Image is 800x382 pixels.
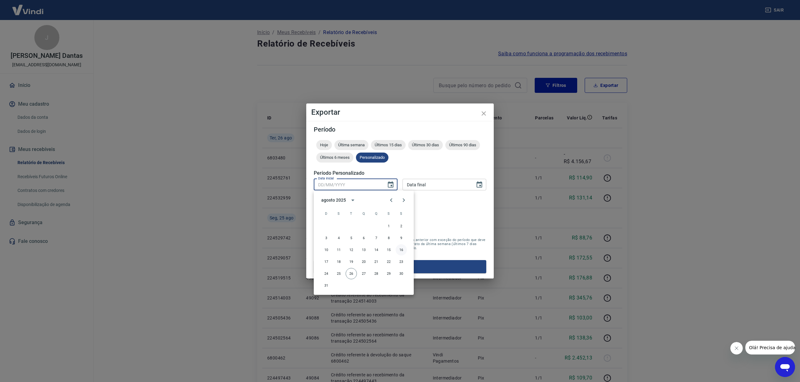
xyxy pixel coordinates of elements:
div: Últimos 30 dias [408,140,443,150]
iframe: Fechar mensagem [730,342,743,354]
button: 24 [321,268,332,279]
span: Últimos 30 dias [408,143,443,147]
button: Previous month [385,194,397,206]
span: quarta-feira [358,207,369,220]
button: 7 [371,232,382,244]
div: Última semana [334,140,368,150]
span: domingo [321,207,332,220]
span: segunda-feira [333,207,344,220]
button: 30 [396,268,407,279]
input: DD/MM/YYYY [402,179,471,190]
h5: Período Personalizado [314,170,486,176]
div: agosto 2025 [321,197,346,204]
button: 17 [321,256,332,267]
span: Última semana [334,143,368,147]
button: 6 [358,232,369,244]
button: 10 [321,244,332,255]
button: 21 [371,256,382,267]
button: 20 [358,256,369,267]
span: Personalizado [356,155,388,160]
button: 26 [346,268,357,279]
span: Olá! Precisa de ajuda? [4,4,52,9]
button: 16 [396,244,407,255]
button: 18 [333,256,344,267]
button: 4 [333,232,344,244]
input: DD/MM/YYYY [314,179,382,190]
button: Choose date [384,178,397,191]
span: sexta-feira [383,207,394,220]
button: Next month [397,194,410,206]
button: 22 [383,256,394,267]
span: Hoje [316,143,332,147]
button: 2 [396,220,407,232]
h5: Período [314,126,486,133]
button: 13 [358,244,369,255]
button: 31 [321,280,332,291]
button: 5 [346,232,357,244]
iframe: Botão para abrir a janela de mensagens [775,357,795,377]
iframe: Mensagem da empresa [745,341,795,354]
div: Hoje [316,140,332,150]
button: 12 [346,244,357,255]
div: Personalizado [356,153,388,163]
span: Últimos 6 meses [316,155,353,160]
span: Últimos 15 dias [371,143,406,147]
button: calendar view is open, switch to year view [347,195,358,205]
button: 1 [383,220,394,232]
h4: Exportar [311,108,489,116]
button: 15 [383,244,394,255]
button: 19 [346,256,357,267]
span: sábado [396,207,407,220]
button: 27 [358,268,369,279]
div: Últimos 6 meses [316,153,353,163]
span: quinta-feira [371,207,382,220]
button: 11 [333,244,344,255]
button: 25 [333,268,344,279]
button: 9 [396,232,407,244]
span: Últimos 90 dias [445,143,480,147]
button: 3 [321,232,332,244]
span: terça-feira [346,207,357,220]
div: Últimos 90 dias [445,140,480,150]
button: 14 [371,244,382,255]
label: Data inicial [318,176,334,181]
button: 8 [383,232,394,244]
button: Choose date [473,178,486,191]
button: 23 [396,256,407,267]
button: 29 [383,268,394,279]
button: close [476,106,491,121]
button: 28 [371,268,382,279]
div: Últimos 15 dias [371,140,406,150]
